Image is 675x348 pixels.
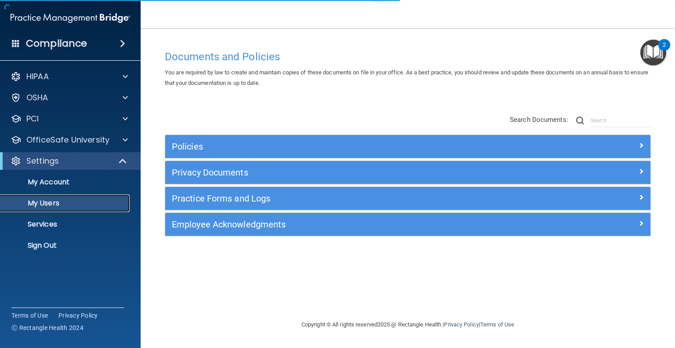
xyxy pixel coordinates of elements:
p: Services [6,220,126,229]
a: OSHA [11,92,128,103]
a: OfficeSafe University [11,135,128,145]
h5: Practice Forms and Logs [172,194,523,203]
p: My Users [6,199,126,208]
span: You are required by law to create and maintain copies of these documents on file in your office. ... [165,69,648,86]
div: Copyright © All rights reserved 2025 @ Rectangle Health | | [247,311,568,339]
p: Sign Out [6,241,126,250]
img: PMB logo [11,9,130,27]
p: OfficeSafe University [26,135,109,145]
a: Policies [172,139,644,154]
h4: Compliance [26,37,87,50]
p: OSHA [26,92,48,103]
a: Privacy Policy [444,321,479,328]
button: Open Resource Center, 2 new notifications [640,40,666,66]
a: Privacy Policy [58,311,98,320]
input: Search [591,114,651,127]
a: PCI [11,114,128,124]
img: ic-search.3b580494.png [576,117,584,125]
a: Settings [11,156,127,166]
a: Practice Forms and Logs [172,191,644,205]
h4: Documents and Policies [165,51,651,62]
a: Terms of Use [11,311,48,320]
h5: Policies [172,142,523,151]
p: HIPAA [26,71,49,82]
a: Terms of Use [480,321,514,328]
div: 2 [663,45,666,56]
span: Search Documents: [510,116,568,124]
p: PCI [26,114,39,124]
span: Ⓒ Rectangle Health 2024 [11,323,83,332]
h5: Privacy Documents [172,168,523,177]
a: Privacy Documents [172,165,644,179]
a: HIPAA [11,71,128,82]
h5: Employee Acknowledgments [172,220,523,229]
p: Settings [26,156,59,166]
p: My Account [6,178,126,187]
a: Employee Acknowledgments [172,217,644,231]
